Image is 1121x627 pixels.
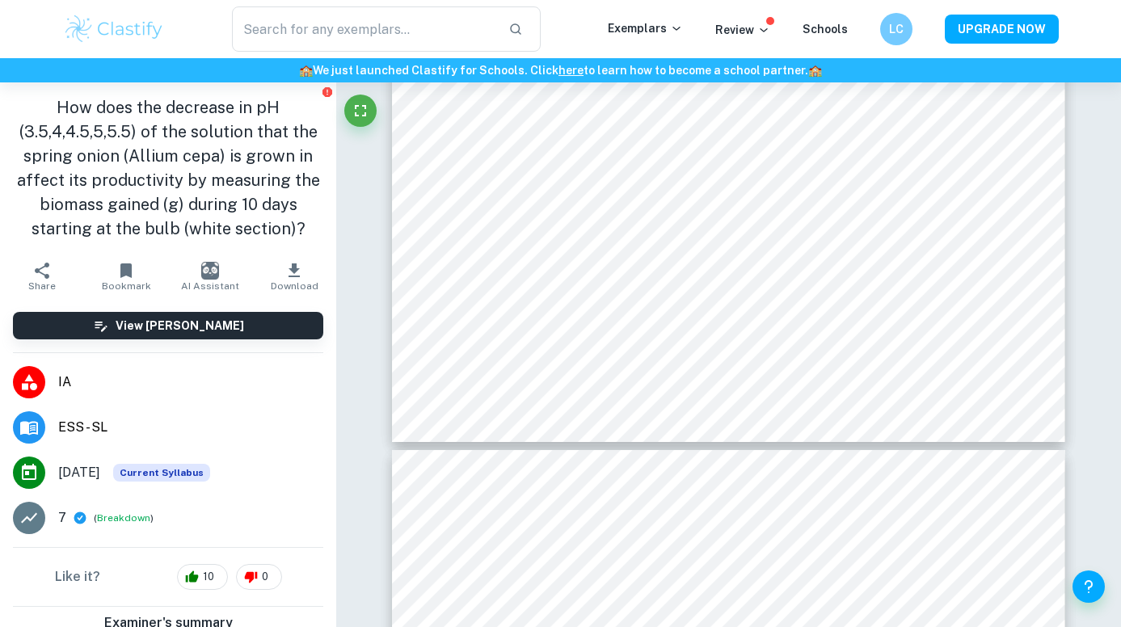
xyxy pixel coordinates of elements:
[558,64,584,77] a: here
[321,86,333,98] button: Report issue
[58,418,323,437] span: ESS - SL
[194,569,223,585] span: 10
[55,567,100,587] h6: Like it?
[102,280,151,292] span: Bookmark
[232,6,496,52] input: Search for any exemplars...
[715,21,770,39] p: Review
[84,254,168,299] button: Bookmark
[177,564,228,590] div: 10
[113,464,210,482] span: Current Syllabus
[28,280,56,292] span: Share
[1073,570,1105,603] button: Help and Feedback
[887,20,905,38] h6: LC
[113,464,210,482] div: This exemplar is based on the current syllabus. Feel free to refer to it for inspiration/ideas wh...
[58,463,100,482] span: [DATE]
[299,64,313,77] span: 🏫
[945,15,1059,44] button: UPGRADE NOW
[3,61,1118,79] h6: We just launched Clastify for Schools. Click to learn how to become a school partner.
[168,254,252,299] button: AI Assistant
[63,13,166,45] img: Clastify logo
[252,254,336,299] button: Download
[13,312,323,339] button: View [PERSON_NAME]
[97,511,150,525] button: Breakdown
[94,511,154,526] span: ( )
[116,317,244,335] h6: View [PERSON_NAME]
[236,564,282,590] div: 0
[201,262,219,280] img: AI Assistant
[58,372,323,392] span: IA
[181,280,239,292] span: AI Assistant
[271,280,318,292] span: Download
[58,508,66,528] p: 7
[803,23,848,36] a: Schools
[344,95,377,127] button: Fullscreen
[880,13,912,45] button: LC
[253,569,277,585] span: 0
[13,95,323,241] h1: How does the decrease in pH (3.5,4,4.5,5,5.5) of the solution that the spring onion (Allium cepa)...
[808,64,822,77] span: 🏫
[608,19,683,37] p: Exemplars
